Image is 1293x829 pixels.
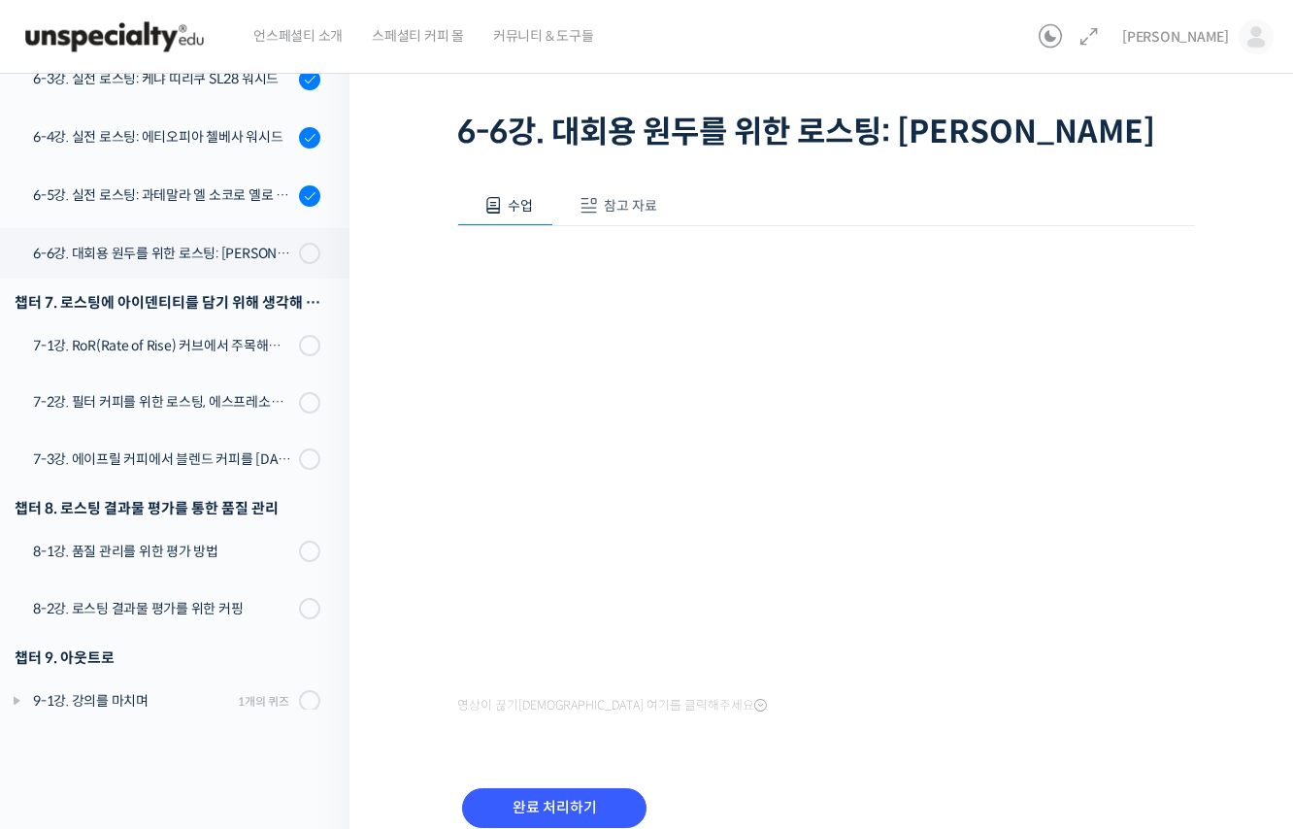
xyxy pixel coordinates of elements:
span: [PERSON_NAME] [1122,28,1229,46]
div: 6-3강. 실전 로스팅: 케냐 띠리쿠 SL28 워시드 [33,68,293,89]
div: 8-1강. 품질 관리를 위한 평가 방법 [33,541,293,562]
div: 7-1강. RoR(Rate of Rise) 커브에서 주목해야 할 포인트들 [33,335,293,356]
div: 9-1강. 강의를 마치며 [33,690,232,712]
h1: 6-6강. 대회용 원두를 위한 로스팅: [PERSON_NAME] [457,114,1195,150]
input: 완료 처리하기 [462,788,646,828]
div: 6-6강. 대회용 원두를 위한 로스팅: [PERSON_NAME] [33,243,293,264]
a: 설정 [250,615,373,664]
div: 챕터 7. 로스팅에 아이덴티티를 담기 위해 생각해 볼 만한 주제들 [15,289,320,315]
span: 홈 [61,645,73,660]
span: 참고 자료 [604,197,657,215]
div: 챕터 8. 로스팅 결과물 평가를 통한 품질 관리 [15,495,320,521]
a: 홈 [6,615,128,664]
div: 7-3강. 에이프릴 커피에서 블렌드 커피를 [DATE] 않는 이유 [33,448,293,470]
a: 대화 [128,615,250,664]
span: 설정 [300,645,323,660]
div: 6-5강. 실전 로스팅: 과테말라 엘 소코로 옐로 버번 워시드 [33,184,293,206]
div: 챕터 9. 아웃트로 [15,645,320,671]
div: 7-2강. 필터 커피를 위한 로스팅, 에스프레소를 위한 로스팅, 그리고 옴니 로스트 [33,391,293,413]
div: 8-2강. 로스팅 결과물 평가를 위한 커핑 [33,598,293,619]
div: 1개의 퀴즈 [238,692,289,711]
span: 영상이 끊기[DEMOGRAPHIC_DATA] 여기를 클릭해주세요 [457,698,767,713]
span: 대화 [178,646,201,661]
span: 수업 [508,197,533,215]
div: 6-4강. 실전 로스팅: 에티오피아 첼베사 워시드 [33,126,293,148]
